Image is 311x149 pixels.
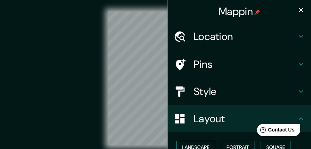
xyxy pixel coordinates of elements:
[247,121,303,141] iframe: Help widget launcher
[254,9,260,15] img: pin-icon.png
[194,58,297,71] h4: Pins
[194,112,297,125] h4: Layout
[168,78,311,105] div: Style
[168,105,311,132] div: Layout
[168,23,311,50] div: Location
[194,30,297,43] h4: Location
[108,11,203,145] canvas: Map
[219,5,260,18] h4: Mappin
[194,85,297,98] h4: Style
[168,51,311,78] div: Pins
